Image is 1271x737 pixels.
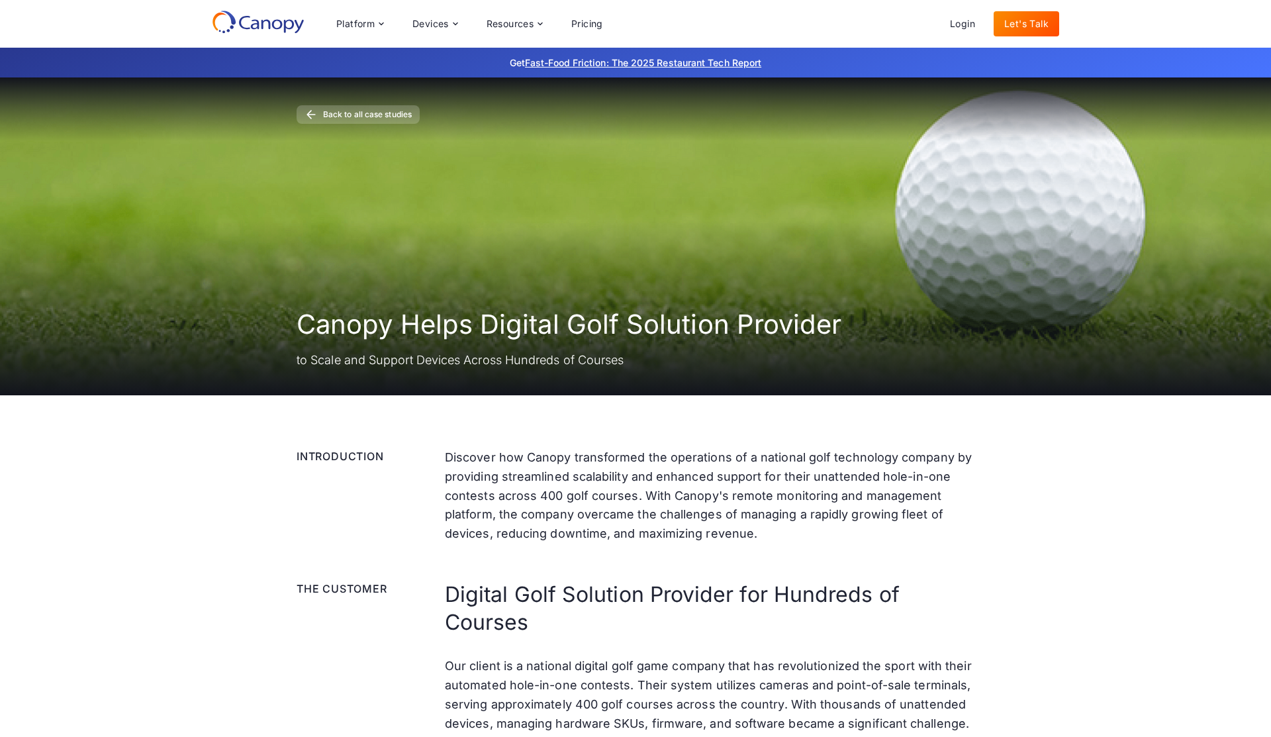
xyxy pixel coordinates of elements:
a: Pricing [561,11,614,36]
p: Our client is a national digital golf game company that has revolutionized the sport with their a... [445,657,974,733]
div: The Customer [297,581,429,597]
div: Introduction [297,448,429,464]
div: Back to all case studies [323,111,412,119]
div: Platform [336,19,375,28]
p: to Scale and Support Devices Across Hundreds of Courses [297,351,974,369]
h2: Digital Golf Solution Provider for Hundreds of Courses [445,581,974,636]
p: Get [311,56,960,70]
a: Let's Talk [994,11,1059,36]
a: Fast-Food Friction: The 2025 Restaurant Tech Report [525,57,761,68]
a: Login [939,11,986,36]
a: Back to all case studies [297,105,420,124]
div: Devices [412,19,449,28]
h1: Canopy Helps Digital Golf Solution Provider [297,309,974,340]
div: Resources [487,19,534,28]
p: Discover how Canopy transformed the operations of a national golf technology company by providing... [445,448,974,544]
